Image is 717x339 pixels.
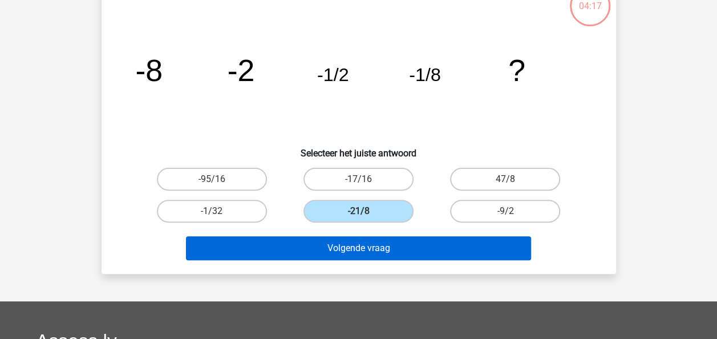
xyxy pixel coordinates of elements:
[317,64,349,85] tspan: -1/2
[186,236,531,260] button: Volgende vraag
[409,64,441,85] tspan: -1/8
[450,168,560,191] label: 47/8
[450,200,560,223] label: -9/2
[135,53,163,87] tspan: -8
[157,168,267,191] label: -95/16
[303,168,414,191] label: -17/16
[120,139,598,159] h6: Selecteer het juiste antwoord
[303,200,414,223] label: -21/8
[227,53,254,87] tspan: -2
[157,200,267,223] label: -1/32
[508,53,525,87] tspan: ?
